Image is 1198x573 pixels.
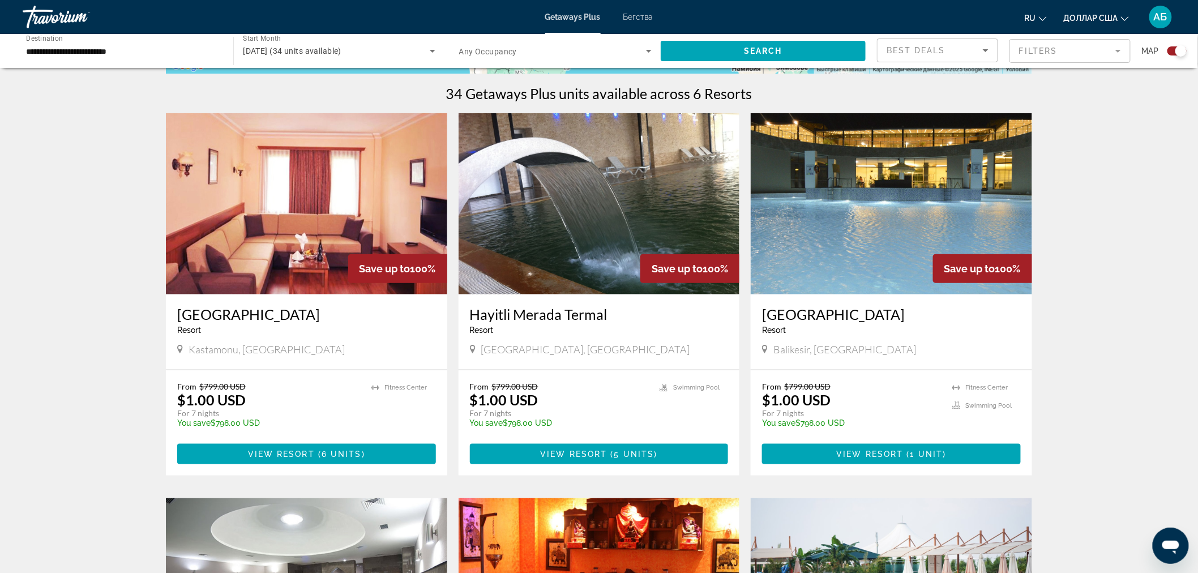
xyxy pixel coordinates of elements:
[177,382,196,391] span: From
[166,113,447,294] img: 5442I01X.jpg
[887,46,945,55] span: Best Deals
[470,306,729,323] a: Hayitli Merada Termal
[177,444,436,464] button: View Resort(6 units)
[177,418,211,427] span: You save
[177,408,360,418] p: For 7 nights
[177,391,246,408] p: $1.00 USD
[243,46,341,55] span: [DATE] (34 units available)
[177,326,201,335] span: Resort
[177,306,436,323] a: [GEOGRAPHIC_DATA]
[784,382,831,391] span: $799.00 USD
[26,35,63,42] span: Destination
[1142,43,1159,59] span: Map
[762,418,795,427] span: You save
[1154,11,1167,23] font: АБ
[873,66,999,72] span: Картографические данные ©2025 Google, INEGI
[322,450,362,459] span: 6 units
[1025,10,1047,26] button: Изменить язык
[177,418,360,427] p: $798.00 USD
[459,47,517,56] span: Any Occupancy
[640,254,739,283] div: 100%
[470,408,649,418] p: For 7 nights
[1006,66,1029,72] a: Условия (ссылка откроется в новой вкладке)
[459,113,740,294] img: D886O01X.jpg
[762,408,941,418] p: For 7 nights
[470,326,494,335] span: Resort
[446,85,752,102] h1: 34 Getaways Plus units available across 6 Resorts
[189,343,345,356] span: Kastamonu, [GEOGRAPHIC_DATA]
[540,450,607,459] span: View Resort
[470,418,503,427] span: You save
[470,391,538,408] p: $1.00 USD
[762,444,1021,464] button: View Resort(1 unit)
[243,35,281,43] span: Start Month
[199,382,246,391] span: $799.00 USD
[1064,14,1118,23] font: доллар США
[607,450,658,459] span: ( )
[661,41,866,61] button: Search
[545,12,601,22] a: Getaways Plus
[348,254,447,283] div: 100%
[762,306,1021,323] a: [GEOGRAPHIC_DATA]
[360,263,410,275] span: Save up to
[887,44,989,57] mat-select: Sort by
[1064,10,1129,26] button: Изменить валюту
[744,46,782,55] span: Search
[1153,528,1189,564] iframe: Кнопка запуска окна обмена сообщениями
[762,418,941,427] p: $798.00 USD
[773,343,916,356] span: Balikesir, [GEOGRAPHIC_DATA]
[623,12,653,22] a: Бегства
[944,263,995,275] span: Save up to
[966,402,1012,409] span: Swimming Pool
[1146,5,1175,29] button: Меню пользователя
[1025,14,1036,23] font: ru
[248,450,315,459] span: View Resort
[762,391,831,408] p: $1.00 USD
[652,263,703,275] span: Save up to
[614,450,654,459] span: 5 units
[470,418,649,427] p: $798.00 USD
[673,384,720,391] span: Swimming Pool
[315,450,365,459] span: ( )
[837,450,904,459] span: View Resort
[470,444,729,464] button: View Resort(5 units)
[492,382,538,391] span: $799.00 USD
[904,450,947,459] span: ( )
[762,382,781,391] span: From
[751,113,1032,294] img: DH79O01X.jpg
[1009,39,1131,63] button: Filter
[817,66,866,74] button: Быстрые клавиши
[762,326,786,335] span: Resort
[470,382,489,391] span: From
[385,384,427,391] span: Fitness Center
[23,2,136,32] a: Травориум
[910,450,943,459] span: 1 unit
[933,254,1032,283] div: 100%
[966,384,1008,391] span: Fitness Center
[481,343,690,356] span: [GEOGRAPHIC_DATA], [GEOGRAPHIC_DATA]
